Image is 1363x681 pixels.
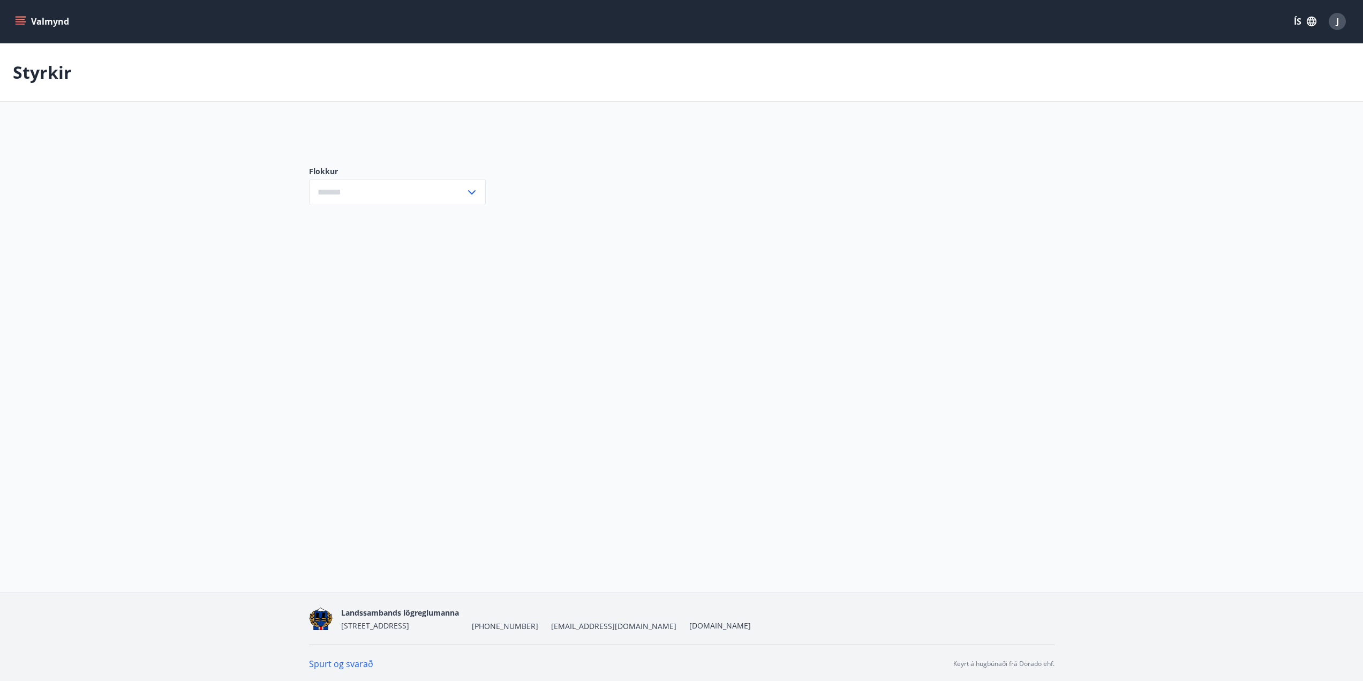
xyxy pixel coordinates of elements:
span: J [1336,16,1339,27]
button: menu [13,12,73,31]
a: [DOMAIN_NAME] [689,620,751,631]
img: 1cqKbADZNYZ4wXUG0EC2JmCwhQh0Y6EN22Kw4FTY.png [309,608,333,631]
span: [EMAIL_ADDRESS][DOMAIN_NAME] [551,621,676,632]
label: Flokkur [309,166,486,177]
p: Styrkir [13,61,72,84]
span: Landssambands lögreglumanna [341,608,459,618]
button: J [1324,9,1350,34]
button: ÍS [1288,12,1322,31]
a: Spurt og svarað [309,658,373,670]
span: [PHONE_NUMBER] [472,621,538,632]
p: Keyrt á hugbúnaði frá Dorado ehf. [953,659,1055,669]
span: [STREET_ADDRESS] [341,620,409,631]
